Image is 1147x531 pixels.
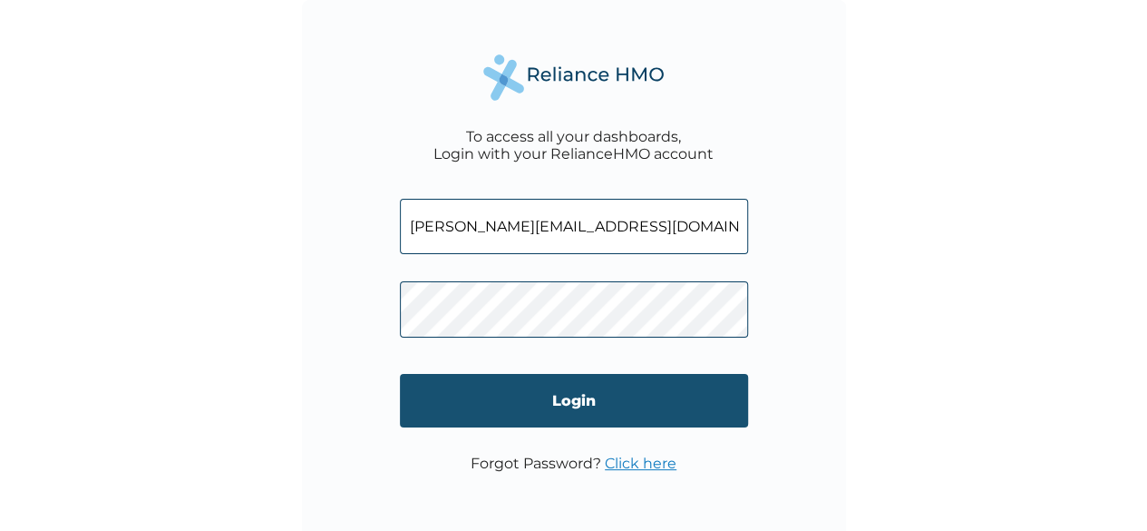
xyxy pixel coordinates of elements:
p: Forgot Password? [471,455,676,472]
a: Click here [605,455,676,472]
div: To access all your dashboards, Login with your RelianceHMO account [433,128,714,162]
input: Email address or HMO ID [400,199,748,254]
input: Login [400,374,748,428]
img: Reliance Health's Logo [483,54,665,101]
